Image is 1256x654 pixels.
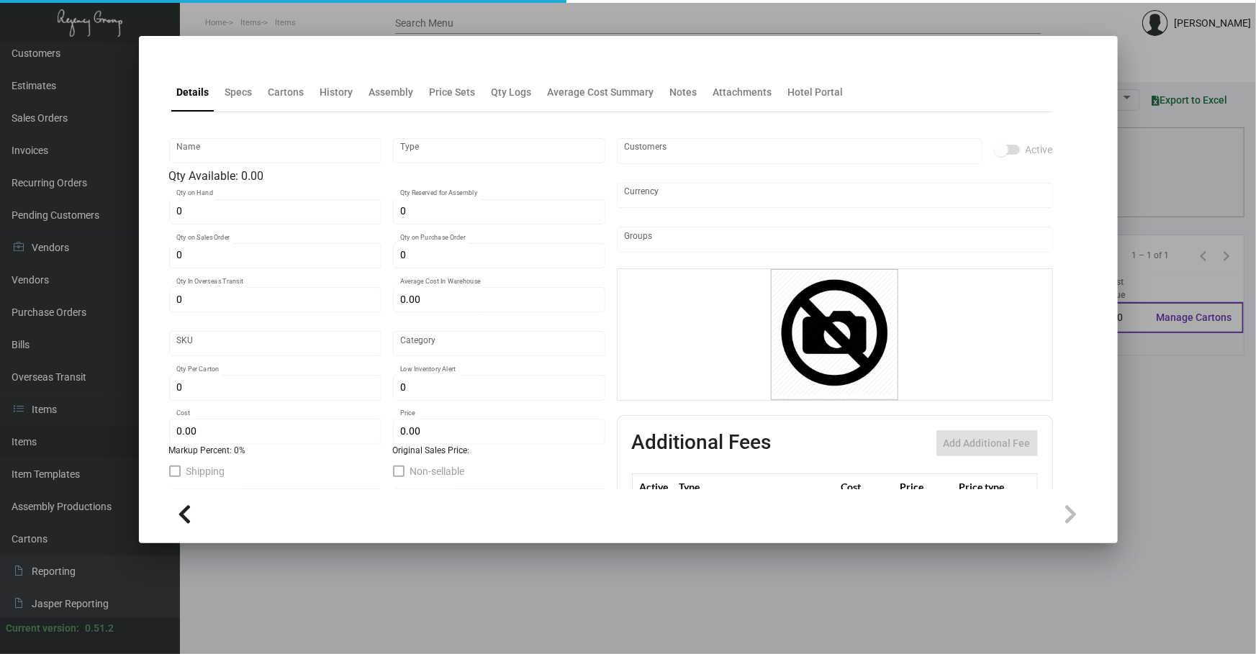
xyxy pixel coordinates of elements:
div: Hotel Portal [788,85,844,100]
div: Current version: [6,621,79,636]
span: Shipping [186,463,225,480]
button: Add Additional Fee [936,430,1038,456]
div: Assembly [369,85,414,100]
div: Specs [225,85,253,100]
div: Price Sets [430,85,476,100]
input: Add new.. [624,234,1045,245]
th: Type [676,474,837,499]
span: Non-sellable [410,463,465,480]
div: Attachments [713,85,772,100]
th: Price [896,474,955,499]
div: 0.51.2 [85,621,114,636]
div: Qty Available: 0.00 [169,168,605,185]
div: History [320,85,353,100]
div: Qty Logs [492,85,532,100]
input: Add new.. [624,145,975,157]
span: Add Additional Fee [944,437,1031,449]
th: Active [632,474,676,499]
th: Price type [955,474,1020,499]
span: Active [1026,141,1053,158]
div: Cartons [268,85,304,100]
div: Average Cost Summary [548,85,654,100]
h2: Additional Fees [632,430,772,456]
div: Notes [670,85,697,100]
th: Cost [837,474,896,499]
div: Details [177,85,209,100]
